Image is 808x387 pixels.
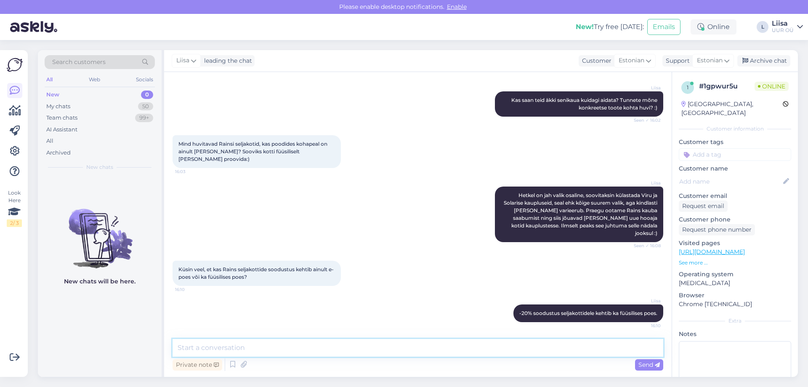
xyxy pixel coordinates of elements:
[687,84,688,91] span: 1
[86,163,113,171] span: New chats
[579,56,611,65] div: Customer
[679,291,791,300] p: Browser
[697,56,723,65] span: Estonian
[679,248,745,256] a: [URL][DOMAIN_NAME]
[679,330,791,339] p: Notes
[679,164,791,173] p: Customer name
[772,20,794,27] div: Liisa
[38,194,162,270] img: No chats
[176,56,189,65] span: Liisa
[173,359,222,371] div: Private note
[679,177,781,186] input: Add name
[46,114,77,122] div: Team chats
[679,300,791,309] p: Chrome [TECHNICAL_ID]
[629,243,661,249] span: Seen ✓ 16:08
[679,270,791,279] p: Operating system
[7,57,23,73] img: Askly Logo
[7,189,22,227] div: Look Here
[45,74,54,85] div: All
[201,56,252,65] div: leading the chat
[87,74,102,85] div: Web
[619,56,644,65] span: Estonian
[175,286,207,293] span: 16:10
[46,137,53,145] div: All
[647,19,680,35] button: Emails
[679,192,791,200] p: Customer email
[679,215,791,224] p: Customer phone
[681,100,783,117] div: [GEOGRAPHIC_DATA], [GEOGRAPHIC_DATA]
[134,74,155,85] div: Socials
[662,56,690,65] div: Support
[135,114,153,122] div: 99+
[46,91,59,99] div: New
[679,224,755,235] div: Request phone number
[679,125,791,133] div: Customer information
[444,3,469,11] span: Enable
[46,149,71,157] div: Archived
[755,82,789,91] span: Online
[679,138,791,147] p: Customer tags
[178,266,334,280] span: Küsin veel, et kas Rains seljakottide soodustus kehtib ainult e-poes või ka füüsilises poes?
[629,180,661,186] span: Liisa
[576,22,644,32] div: Try free [DATE]:
[737,55,790,67] div: Archive chat
[772,27,794,34] div: UUR OÜ
[178,141,329,162] span: Mind huvitavad Rainsi seljakotid, kas poodides kohapeal on ainult [PERSON_NAME]? Sooviks kotti fü...
[691,19,736,35] div: Online
[511,97,659,111] span: Kas saan teid äkki senikaua kuidagi aidata? Tunnete mõne konkreetse toote kohta huvi? :)
[141,91,153,99] div: 0
[629,85,661,91] span: Liisa
[638,361,660,368] span: Send
[699,81,755,91] div: # 1gpwur5u
[629,323,661,329] span: 16:10
[7,219,22,227] div: 2 / 3
[679,239,791,248] p: Visited pages
[576,23,594,31] b: New!
[679,279,791,288] p: [MEDICAL_DATA]
[772,20,803,34] a: LiisaUUR OÜ
[757,21,768,33] div: L
[46,102,70,111] div: My chats
[46,125,77,134] div: AI Assistant
[52,58,106,67] span: Search customers
[629,117,661,123] span: Seen ✓ 16:02
[64,277,136,286] p: New chats will be here.
[679,317,791,325] div: Extra
[504,192,659,236] span: Hetkel on jah valik osaline, soovitaksin külastada Viru ja Solarise kaupluseid, seal ehk kõige su...
[175,168,207,175] span: 16:03
[138,102,153,111] div: 50
[679,148,791,161] input: Add a tag
[629,298,661,304] span: Liisa
[679,259,791,267] p: See more ...
[679,200,728,212] div: Request email
[519,310,657,316] span: -20% soodustus seljakottidele kehtib ka füüsilises poes.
